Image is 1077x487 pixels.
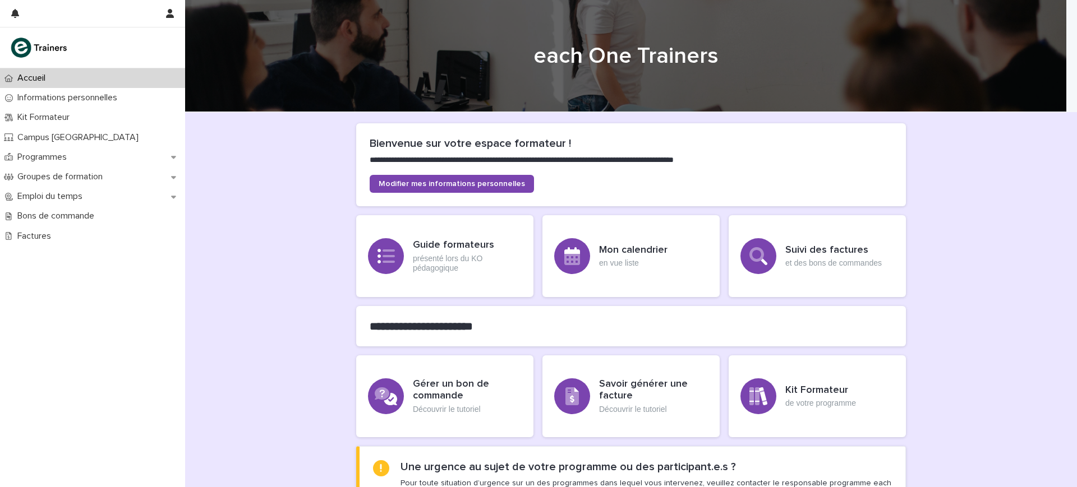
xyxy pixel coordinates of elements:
[13,191,91,202] p: Emploi du temps
[599,405,708,414] p: Découvrir le tutoriel
[785,398,856,408] p: de votre programme
[13,112,79,123] p: Kit Formateur
[785,258,882,268] p: et des bons de commandes
[379,180,525,188] span: Modifier mes informations personnelles
[785,384,856,397] h3: Kit Formateur
[370,137,892,150] h2: Bienvenue sur votre espace formateur !
[13,132,148,143] p: Campus [GEOGRAPHIC_DATA]
[729,355,906,437] a: Kit Formateurde votre programme
[413,254,522,273] p: présenté lors du KO pédagogique
[13,152,76,163] p: Programmes
[413,405,522,414] p: Découvrir le tutoriel
[542,355,720,437] a: Savoir générer une factureDécouvrir le tutoriel
[599,258,668,268] p: en vue liste
[785,244,882,257] h3: Suivi des factures
[413,239,522,252] h3: Guide formateurs
[599,244,668,257] h3: Mon calendrier
[356,215,533,297] a: Guide formateursprésenté lors du KO pédagogique
[370,175,534,193] a: Modifier mes informations personnelles
[351,43,901,69] h1: each One Trainers
[356,355,533,437] a: Gérer un bon de commandeDécouvrir le tutoriel
[729,215,906,297] a: Suivi des factureset des bons de commandes
[599,378,708,402] h3: Savoir générer une facture
[13,171,112,182] p: Groupes de formation
[9,36,71,59] img: K0CqGN7SDeD6s4JG8KQk
[13,231,60,242] p: Factures
[13,211,103,221] p: Bons de commande
[13,73,54,84] p: Accueil
[13,92,126,103] p: Informations personnelles
[413,378,522,402] h3: Gérer un bon de commande
[401,460,736,474] h2: Une urgence au sujet de votre programme ou des participant.e.s ?
[542,215,720,297] a: Mon calendrieren vue liste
